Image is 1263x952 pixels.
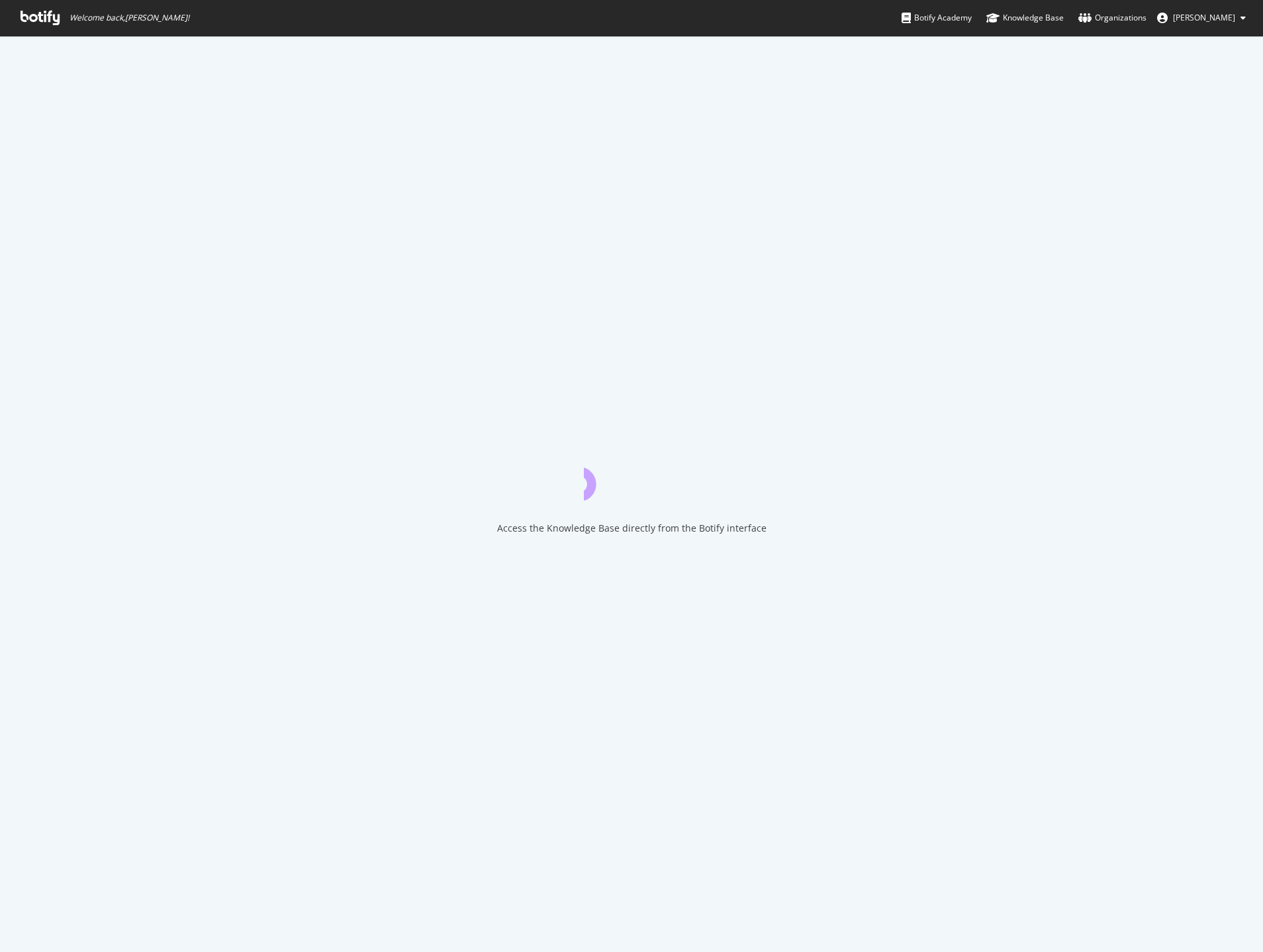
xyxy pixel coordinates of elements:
[1173,12,1235,23] span: Bharat Kuncharavelu
[1146,7,1256,28] button: [PERSON_NAME]
[497,522,767,535] div: Access the Knowledge Base directly from the Botify interface
[70,13,189,23] span: Welcome back, [PERSON_NAME] !
[1078,11,1146,24] div: Organizations
[986,11,1064,24] div: Knowledge Base
[902,11,972,24] div: Botify Academy
[584,453,679,500] div: animation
